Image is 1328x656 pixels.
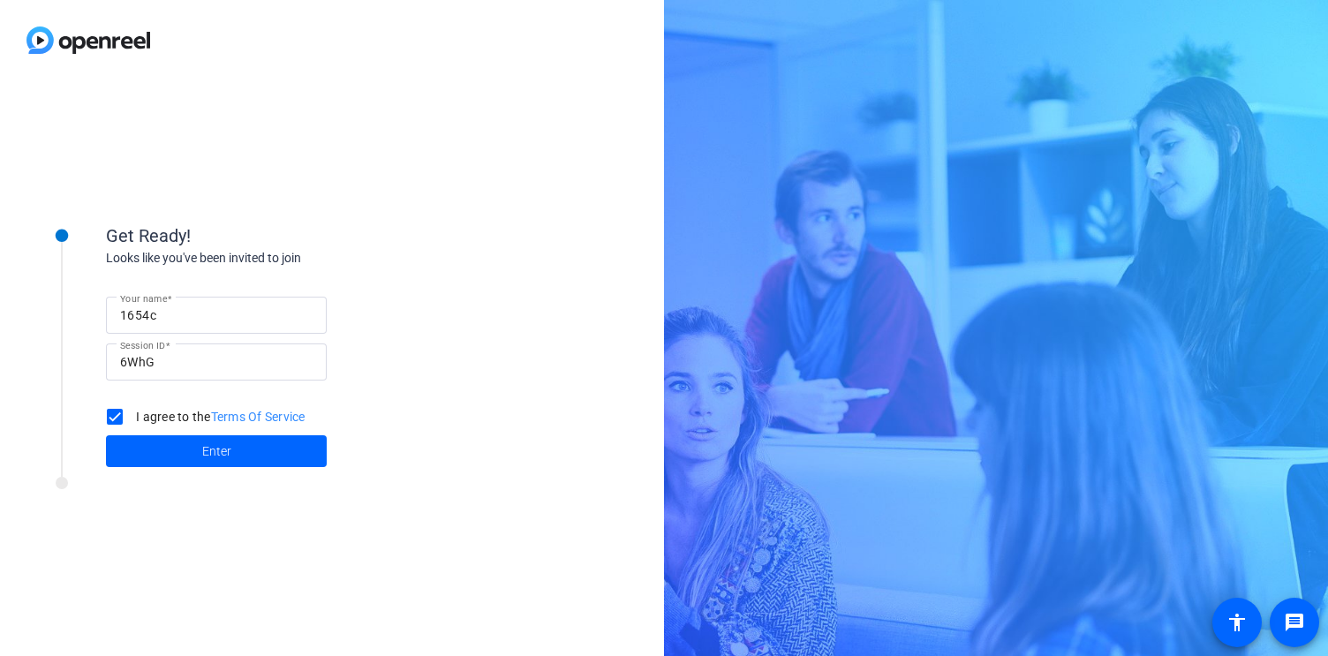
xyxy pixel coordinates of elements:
[1284,612,1305,633] mat-icon: message
[202,442,231,461] span: Enter
[120,340,165,351] mat-label: Session ID
[132,408,306,426] label: I agree to the
[120,293,167,304] mat-label: Your name
[106,222,459,249] div: Get Ready!
[211,410,306,424] a: Terms Of Service
[106,249,459,268] div: Looks like you've been invited to join
[1226,612,1248,633] mat-icon: accessibility
[106,435,327,467] button: Enter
